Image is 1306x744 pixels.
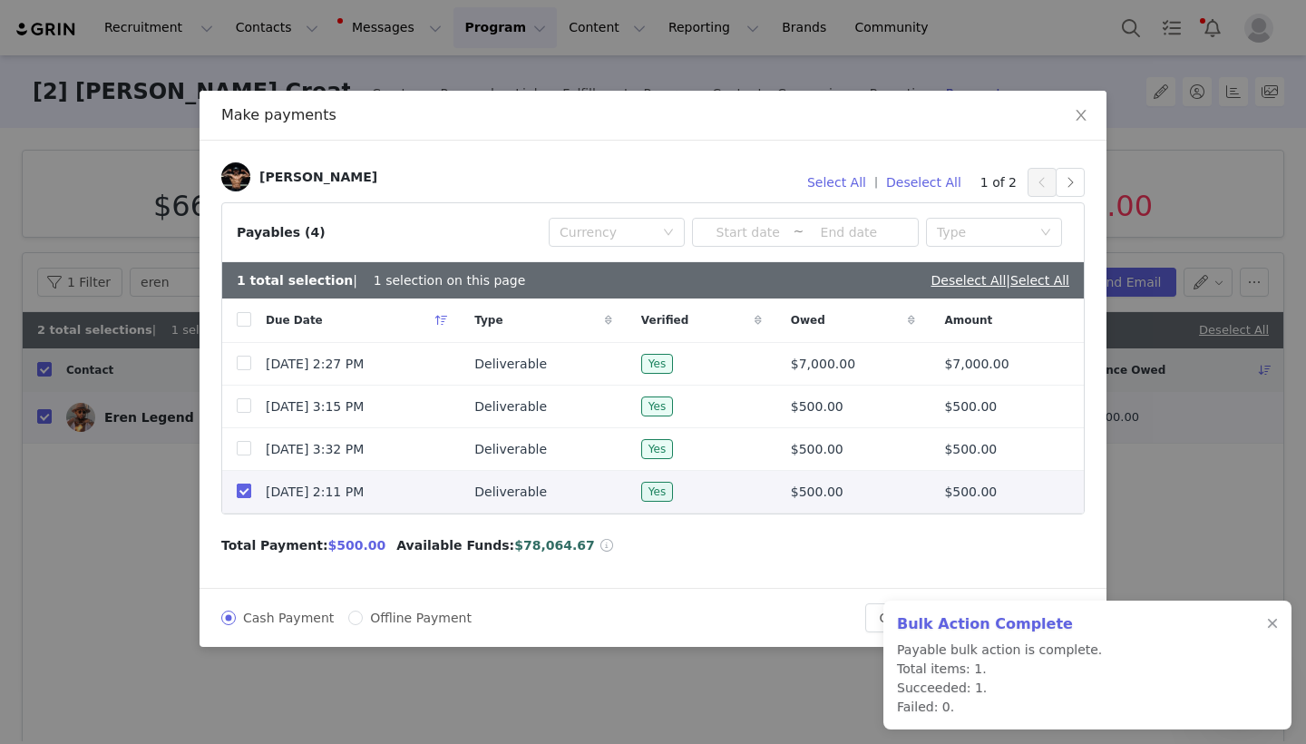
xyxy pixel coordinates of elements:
[944,312,992,328] span: Amount
[1040,227,1051,240] i: icon: down
[1056,91,1106,142] button: Close
[363,611,479,625] span: Offline Payment
[937,223,1031,241] div: Type
[791,355,855,374] span: $7,000.00
[474,397,547,416] span: Deliverable
[266,312,323,328] span: Due Date
[791,312,825,328] span: Owed
[236,611,341,625] span: Cash Payment
[944,355,1009,374] span: $7,000.00
[560,223,654,241] div: Currency
[663,227,674,240] i: icon: down
[980,168,1085,197] div: 1 of 2
[641,482,673,502] span: Yes
[237,223,326,242] div: Payables (4)
[944,397,997,416] span: $500.00
[266,355,364,374] span: [DATE] 2:27 PM
[931,273,1006,288] a: Deselect All
[474,312,502,328] span: Type
[703,222,793,242] input: Start date
[266,483,364,502] span: [DATE] 2:11 PM
[865,603,937,632] button: Cancel
[266,440,364,459] span: [DATE] 3:32 PM
[266,397,364,416] span: [DATE] 3:15 PM
[396,536,514,555] span: Available Funds:
[897,613,1102,635] h2: Bulk Action Complete
[791,397,843,416] span: $500.00
[897,641,1102,717] p: Payable bulk action is complete. Total items: 1. Succeeded: 1. Failed: 0.
[221,162,250,191] img: 2578ce8d-9783-4b69-8eb4-e547b35a3419--s.jpg
[641,396,673,416] span: Yes
[641,439,673,459] span: Yes
[1074,108,1088,122] i: icon: close
[791,483,843,502] span: $500.00
[474,355,547,374] span: Deliverable
[221,105,1085,125] div: Make payments
[804,222,893,242] input: End date
[237,271,525,290] div: | 1 selection on this page
[237,273,353,288] b: 1 total selection
[799,168,874,197] button: Select All
[874,174,878,191] span: |
[1010,273,1069,288] a: Select All
[641,354,673,374] span: Yes
[1006,273,1069,288] span: |
[514,538,595,553] span: $78,064.67
[944,483,997,502] span: $500.00
[878,168,970,197] button: Deselect All
[474,440,547,459] span: Deliverable
[328,538,386,553] span: $500.00
[641,312,688,328] span: Verified
[944,440,997,459] span: $500.00
[259,170,377,184] div: [PERSON_NAME]
[221,202,1085,514] article: Payables
[791,440,843,459] span: $500.00
[474,483,547,502] span: Deliverable
[221,536,328,555] span: Total Payment:
[221,162,377,191] a: [PERSON_NAME]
